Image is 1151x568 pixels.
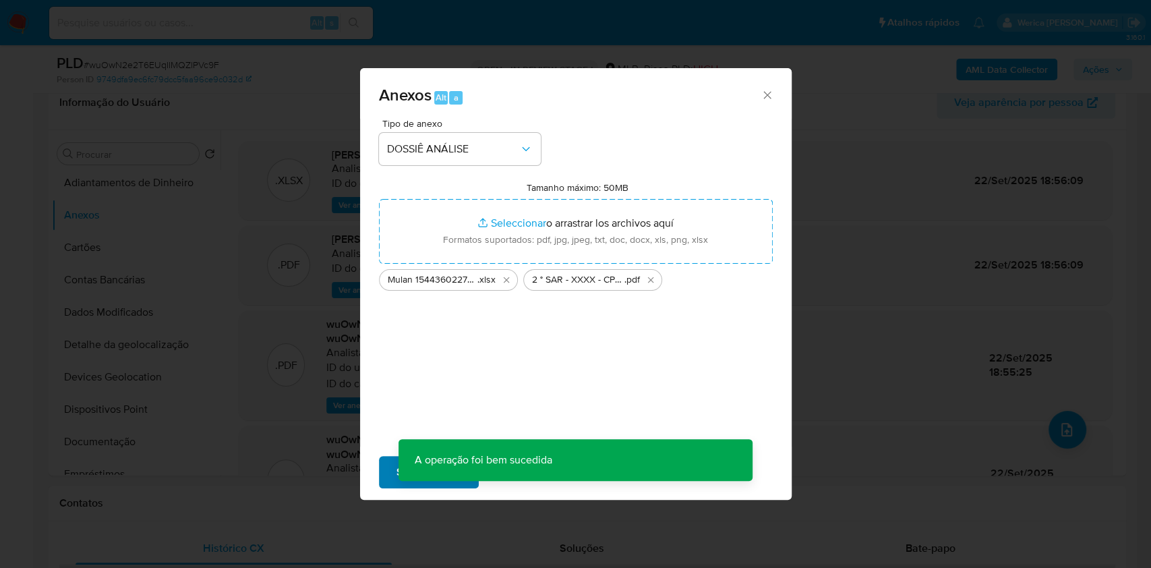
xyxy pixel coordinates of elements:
[624,273,640,287] span: .pdf
[387,142,519,156] span: DOSSIÊ ANÁLISE
[454,91,459,104] span: a
[643,272,659,288] button: Eliminar 2 ° SAR - XXXX - CPF 43781962806 - HENRIQUE DE ANDRADE ARAUJO.pdf
[502,457,545,487] span: Cancelar
[379,264,773,291] ul: Archivos seleccionados
[436,91,446,104] span: Alt
[498,272,514,288] button: Eliminar Mulan 1544360227_2025_09_18_17_26_58.xlsx
[382,119,544,128] span: Tipo de anexo
[379,83,432,107] span: Anexos
[399,439,568,481] p: A operação foi bem sucedida
[379,456,479,488] button: Subir arquivo
[477,273,496,287] span: .xlsx
[532,273,624,287] span: 2 ° SAR - XXXX - CPF 43781962806 - [PERSON_NAME] [PERSON_NAME]
[527,181,628,194] label: Tamanho máximo: 50MB
[396,457,461,487] span: Subir arquivo
[379,133,541,165] button: DOSSIÊ ANÁLISE
[761,88,773,101] button: Cerrar
[388,273,477,287] span: Mulan 1544360227_2025_09_18_17_26_58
